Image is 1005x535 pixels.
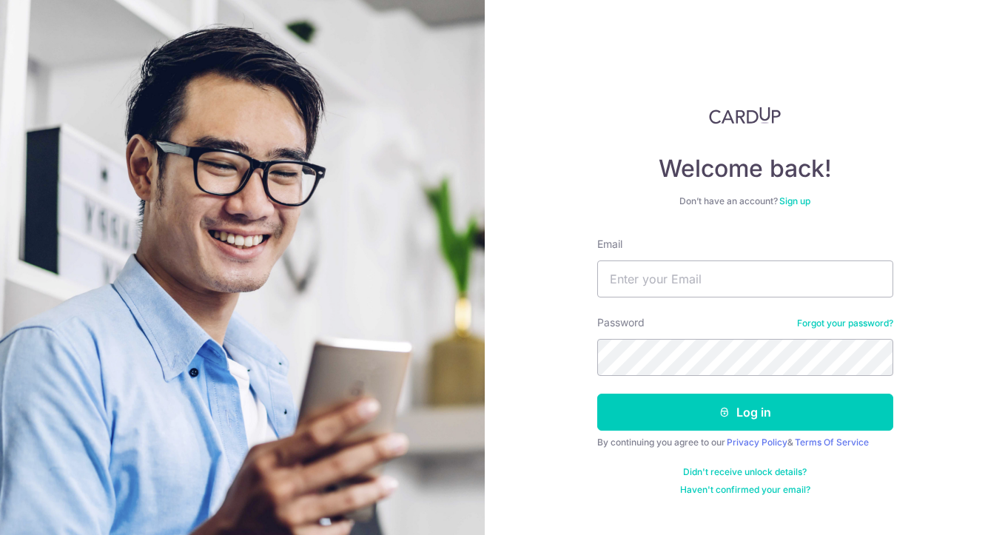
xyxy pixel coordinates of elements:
a: Sign up [779,195,810,206]
a: Terms Of Service [795,437,869,448]
button: Log in [597,394,893,431]
a: Didn't receive unlock details? [683,466,807,478]
label: Password [597,315,645,330]
label: Email [597,237,622,252]
div: By continuing you agree to our & [597,437,893,448]
img: CardUp Logo [709,107,782,124]
input: Enter your Email [597,260,893,297]
a: Privacy Policy [727,437,787,448]
a: Haven't confirmed your email? [680,484,810,496]
div: Don’t have an account? [597,195,893,207]
h4: Welcome back! [597,154,893,184]
a: Forgot your password? [797,317,893,329]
